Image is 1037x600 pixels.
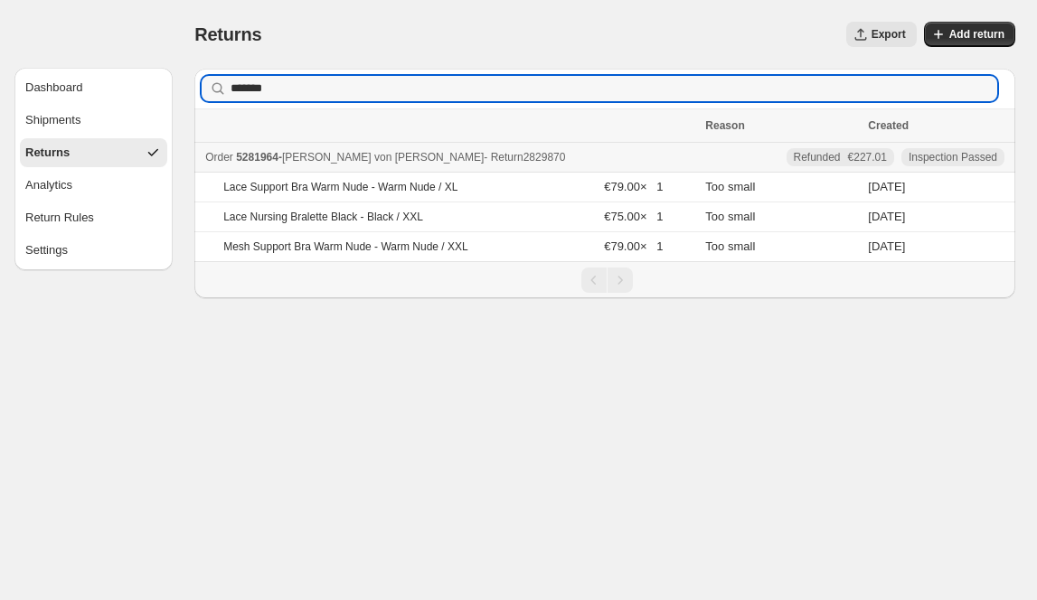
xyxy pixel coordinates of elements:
div: Analytics [25,176,72,194]
button: Export [846,22,917,47]
button: Return Rules [20,203,167,232]
div: Shipments [25,111,80,129]
p: Lace Nursing Bralette Black - Black / XXL [223,210,423,224]
span: 5281964 [236,151,278,164]
td: Too small [700,232,863,262]
td: Too small [700,173,863,202]
nav: Pagination [194,261,1015,298]
span: Export [872,27,906,42]
button: Shipments [20,106,167,135]
span: Returns [194,24,261,44]
div: Return Rules [25,209,94,227]
span: Add return [949,27,1004,42]
td: Too small [700,202,863,232]
div: Refunded [794,150,887,164]
button: Returns [20,138,167,167]
span: Order [205,151,233,164]
time: Tuesday, August 26, 2025 at 10:26:16 PM [868,239,905,253]
div: - [205,148,694,166]
button: Add return [924,22,1015,47]
button: Settings [20,236,167,265]
span: €75.00 × 1 [604,210,663,223]
span: €227.01 [848,150,887,164]
span: €79.00 × 1 [604,239,663,253]
span: [PERSON_NAME] von [PERSON_NAME] [282,151,484,164]
button: Dashboard [20,73,167,102]
span: - Return 2829870 [484,151,565,164]
p: Mesh Support Bra Warm Nude - Warm Nude / XXL [223,239,468,254]
p: Lace Support Bra Warm Nude - Warm Nude / XL [223,180,457,194]
div: Returns [25,144,70,162]
div: Settings [25,241,68,259]
div: Dashboard [25,79,83,97]
span: Created [868,119,909,132]
span: Reason [705,119,744,132]
button: Analytics [20,171,167,200]
span: €79.00 × 1 [604,180,663,193]
time: Tuesday, August 26, 2025 at 10:26:16 PM [868,180,905,193]
time: Tuesday, August 26, 2025 at 10:26:16 PM [868,210,905,223]
span: Inspection Passed [909,150,997,164]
